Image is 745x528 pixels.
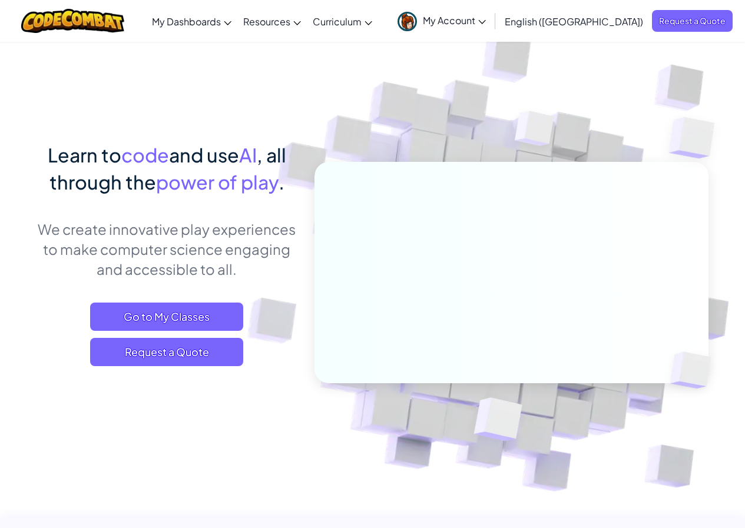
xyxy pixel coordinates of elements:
span: AI [239,143,257,167]
span: English ([GEOGRAPHIC_DATA]) [505,15,643,28]
span: Curriculum [313,15,362,28]
a: Request a Quote [652,10,733,32]
a: Request a Quote [90,338,243,366]
span: and use [169,143,239,167]
p: We create innovative play experiences to make computer science engaging and accessible to all. [37,219,297,279]
img: avatar [398,12,417,31]
a: My Account [392,2,492,39]
span: code [121,143,169,167]
span: Resources [243,15,290,28]
img: Overlap cubes [650,327,739,413]
img: Overlap cubes [492,88,577,175]
a: Go to My Classes [90,303,243,331]
span: . [279,170,284,194]
a: Curriculum [307,5,378,37]
a: English ([GEOGRAPHIC_DATA]) [499,5,649,37]
a: Resources [237,5,307,37]
span: My Dashboards [152,15,221,28]
span: Learn to [48,143,121,167]
img: CodeCombat logo [21,9,124,33]
span: My Account [423,14,486,26]
span: power of play [156,170,279,194]
a: My Dashboards [146,5,237,37]
img: Overlap cubes [445,373,550,470]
